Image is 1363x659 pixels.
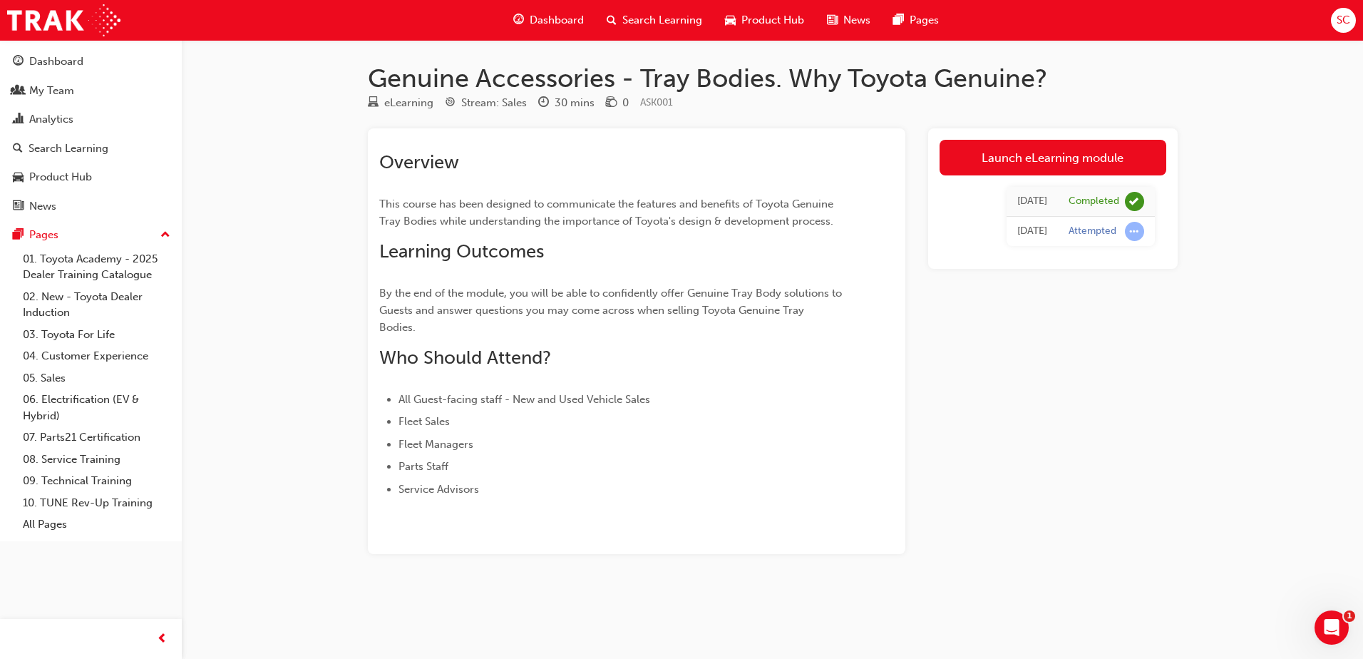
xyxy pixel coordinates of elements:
[13,171,24,184] span: car-icon
[6,136,176,162] a: Search Learning
[843,12,870,29] span: News
[502,6,595,35] a: guage-iconDashboard
[1125,222,1144,241] span: learningRecordVerb_ATTEMPT-icon
[379,151,459,173] span: Overview
[6,193,176,220] a: News
[606,97,617,110] span: money-icon
[13,113,24,126] span: chart-icon
[461,95,527,111] div: Stream: Sales
[513,11,524,29] span: guage-icon
[827,11,838,29] span: news-icon
[6,106,176,133] a: Analytics
[160,226,170,245] span: up-icon
[6,46,176,222] button: DashboardMy TeamAnalyticsSearch LearningProduct HubNews
[910,12,939,29] span: Pages
[530,12,584,29] span: Dashboard
[17,248,176,286] a: 01. Toyota Academy - 2025 Dealer Training Catalogue
[725,11,736,29] span: car-icon
[368,97,379,110] span: learningResourceType_ELEARNING-icon
[622,95,629,111] div: 0
[368,63,1178,94] h1: Genuine Accessories - Tray Bodies. Why Toyota Genuine?
[29,198,56,215] div: News
[445,94,527,112] div: Stream
[1017,193,1047,210] div: Fri Aug 23 2024 13:34:17 GMT+1000 (Australian Eastern Standard Time)
[17,514,176,536] a: All Pages
[29,227,58,243] div: Pages
[940,140,1166,175] a: Launch eLearning module
[595,6,714,35] a: search-iconSearch Learning
[1337,12,1350,29] span: SC
[538,97,549,110] span: clock-icon
[368,94,433,112] div: Type
[17,492,176,514] a: 10. TUNE Rev-Up Training
[13,85,24,98] span: people-icon
[1069,195,1119,208] div: Completed
[398,460,448,473] span: Parts Staff
[6,78,176,104] a: My Team
[379,198,836,228] span: This course has been designed to communicate the features and benefits of Toyota Genuine Tray Bod...
[13,229,24,242] span: pages-icon
[6,222,176,248] button: Pages
[1069,225,1116,238] div: Attempted
[29,169,92,185] div: Product Hub
[1017,223,1047,240] div: Fri Aug 23 2024 13:07:23 GMT+1000 (Australian Eastern Standard Time)
[1344,611,1355,622] span: 1
[17,286,176,324] a: 02. New - Toyota Dealer Induction
[17,367,176,389] a: 05. Sales
[555,95,595,111] div: 30 mins
[29,53,83,70] div: Dashboard
[882,6,950,35] a: pages-iconPages
[445,97,456,110] span: target-icon
[13,56,24,68] span: guage-icon
[741,12,804,29] span: Product Hub
[398,415,450,428] span: Fleet Sales
[714,6,816,35] a: car-iconProduct Hub
[384,95,433,111] div: eLearning
[29,83,74,99] div: My Team
[379,287,845,334] span: By the end of the module, you will be able to confidently offer Genuine Tray Body solutions to Gu...
[13,200,24,213] span: news-icon
[538,94,595,112] div: Duration
[17,345,176,367] a: 04. Customer Experience
[1331,8,1356,33] button: SC
[13,143,23,155] span: search-icon
[1315,611,1349,645] iframe: Intercom live chat
[379,347,551,369] span: Who Should Attend?
[17,426,176,449] a: 07. Parts21 Certification
[29,111,73,128] div: Analytics
[157,630,168,648] span: prev-icon
[6,48,176,75] a: Dashboard
[17,324,176,346] a: 03. Toyota For Life
[816,6,882,35] a: news-iconNews
[893,11,904,29] span: pages-icon
[640,96,673,108] span: Learning resource code
[1125,192,1144,211] span: learningRecordVerb_COMPLETE-icon
[17,470,176,492] a: 09. Technical Training
[398,393,650,406] span: All Guest-facing staff - New and Used Vehicle Sales
[6,164,176,190] a: Product Hub
[607,11,617,29] span: search-icon
[622,12,702,29] span: Search Learning
[17,449,176,471] a: 08. Service Training
[379,240,544,262] span: Learning Outcomes
[606,94,629,112] div: Price
[29,141,108,157] div: Search Learning
[398,483,479,496] span: Service Advisors
[17,389,176,426] a: 06. Electrification (EV & Hybrid)
[7,4,120,36] img: Trak
[398,438,473,451] span: Fleet Managers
